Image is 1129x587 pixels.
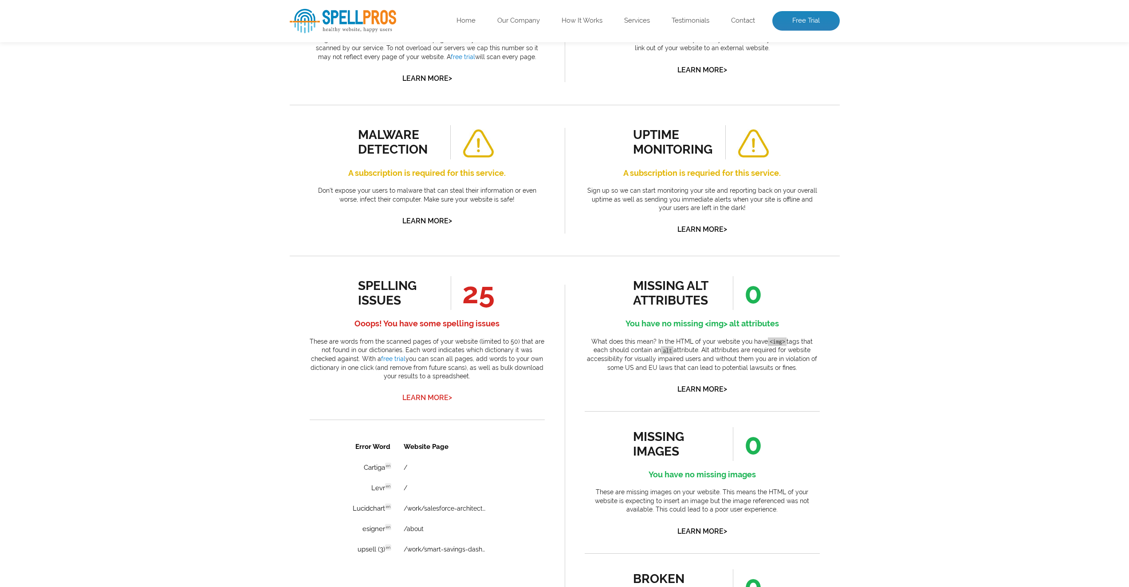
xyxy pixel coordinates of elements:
h4: You have no missing <img> alt attributes [585,317,820,331]
span: > [448,391,452,404]
th: Website Page [88,1,212,21]
h4: A subscription is required for this service. [310,166,545,180]
a: Learn More> [677,385,727,393]
div: malware detection [358,127,438,157]
span: en [75,68,82,74]
td: Cartiga [23,22,87,42]
a: Learn More> [402,393,452,402]
a: /work/smart-savings-dashboard [94,110,176,117]
a: Testimonials [672,16,709,25]
a: Home [456,16,476,25]
p: These are missing images on your website. This means the HTML of your website is expecting to ins... [585,488,820,514]
img: alert [737,129,770,158]
p: External links are the number of unique links you have across your website that link out of your ... [585,36,820,53]
span: 0 [733,427,762,461]
code: <img> [768,337,787,346]
a: How It Works [562,16,602,25]
p: Don’t expose your users to malware that can steal their information or even worse, infect their c... [310,186,545,204]
span: > [448,72,452,84]
a: /work/salesforce-architect-design-kit [94,69,176,76]
div: missing alt attributes [633,278,713,308]
a: Learn More> [402,74,452,83]
a: Services [624,16,650,25]
span: > [724,383,727,395]
a: / [94,49,98,56]
span: en [75,109,82,115]
span: 25 [451,276,495,310]
td: esigner [23,83,87,103]
td: upsell (3) [23,104,87,123]
span: > [724,223,727,235]
code: alt [661,346,673,355]
a: Learn More> [402,217,452,225]
span: en [75,48,82,54]
p: Sign up so we can start monitoring your site and reporting back on your overall uptime as well as... [585,186,820,213]
span: en [75,27,82,33]
a: Learn More> [677,527,727,535]
a: free trial [381,355,405,362]
div: uptime monitoring [633,127,713,157]
span: > [724,63,727,76]
p: What does this mean? In the HTML of your website you have tags that each should contain an attrib... [585,337,820,372]
span: > [724,525,727,537]
h4: Ooops! You have some spelling issues [310,317,545,331]
th: Error Word [23,1,87,21]
td: Lucidchart [23,63,87,83]
a: 1 [107,252,115,262]
p: Pages scanned are the total number of pages within your website that were scanned by our service.... [310,36,545,62]
a: Learn More> [677,66,727,74]
a: Contact [731,16,755,25]
a: Learn More> [677,225,727,234]
td: Levr [23,43,87,62]
span: 0 [733,276,762,310]
span: > [448,214,452,227]
a: /about [94,90,114,97]
a: free trial [451,53,475,60]
img: SpellPros [290,9,396,33]
h4: You have no missing images [585,468,820,482]
a: 2 [120,252,128,261]
p: These are words from the scanned pages of your website (limited to 50) that are not found in our ... [310,337,545,381]
a: / [94,28,98,36]
a: Our Company [497,16,540,25]
span: en [75,88,82,95]
a: Free Trial [772,11,840,31]
img: alert [462,129,495,158]
a: Next [133,252,151,261]
h4: A subscription is requried for this service. [585,166,820,180]
div: missing images [633,429,713,459]
div: spelling issues [358,278,438,308]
